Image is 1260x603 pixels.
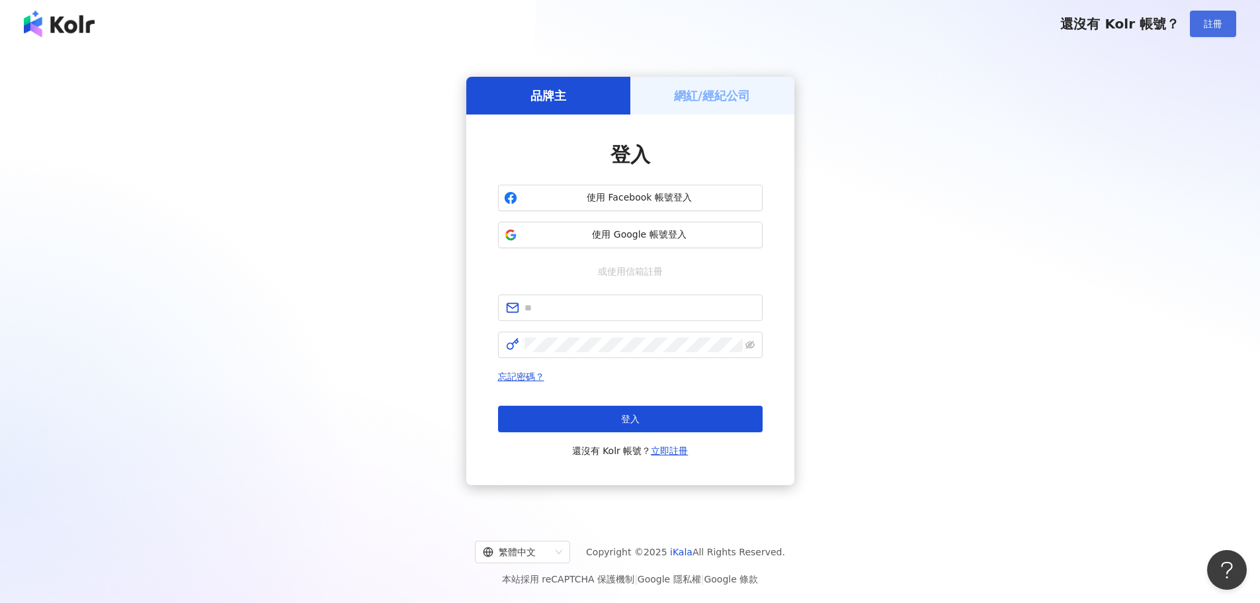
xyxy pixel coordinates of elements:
[498,222,763,248] button: 使用 Google 帳號登入
[638,574,701,584] a: Google 隱私權
[621,414,640,424] span: 登入
[670,547,693,557] a: iKala
[572,443,689,459] span: 還沒有 Kolr 帳號？
[704,574,758,584] a: Google 條款
[701,574,704,584] span: |
[1190,11,1236,37] button: 註冊
[1060,16,1179,32] span: 還沒有 Kolr 帳號？
[674,87,750,104] h5: 網紅/經紀公司
[483,541,550,563] div: 繁體中文
[586,544,785,560] span: Copyright © 2025 All Rights Reserved.
[651,445,688,456] a: 立即註冊
[502,571,758,587] span: 本站採用 reCAPTCHA 保護機制
[589,264,672,279] span: 或使用信箱註冊
[523,191,757,205] span: 使用 Facebook 帳號登入
[745,340,755,349] span: eye-invisible
[498,406,763,432] button: 登入
[498,185,763,211] button: 使用 Facebook 帳號登入
[1204,19,1222,29] span: 註冊
[523,228,757,242] span: 使用 Google 帳號登入
[1207,550,1247,590] iframe: Help Scout Beacon - Open
[24,11,95,37] img: logo
[530,87,566,104] h5: 品牌主
[498,371,544,382] a: 忘記密碼？
[634,574,638,584] span: |
[610,143,650,166] span: 登入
